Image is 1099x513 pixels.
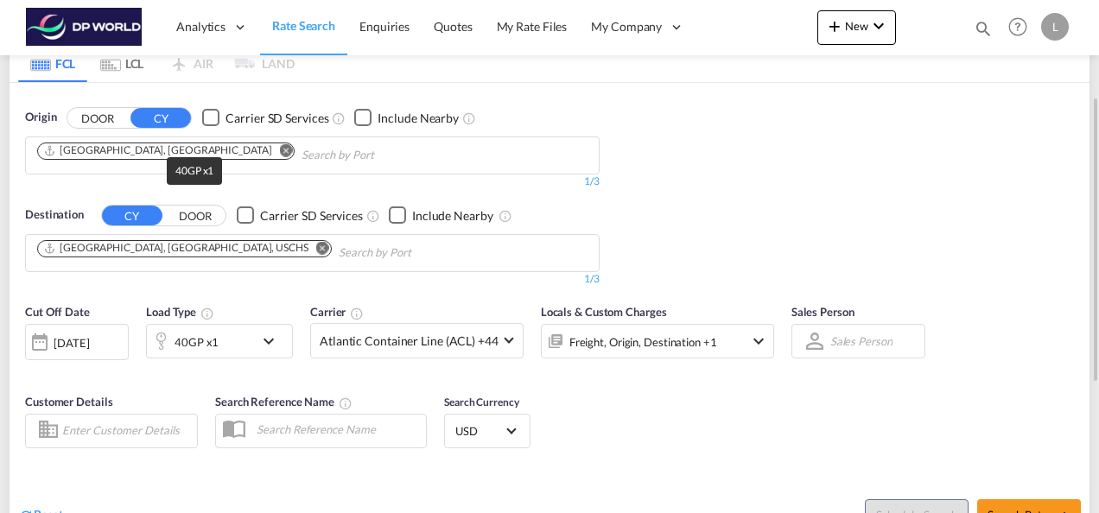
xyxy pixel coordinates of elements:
[310,305,364,319] span: Carrier
[302,142,466,169] input: Chips input.
[1041,13,1069,41] div: L
[541,324,774,358] div: Freight Origin Destination Factory Stuffingicon-chevron-down
[748,331,769,351] md-icon: icon-chevron-down
[35,235,510,267] md-chips-wrap: Chips container. Use arrow keys to select chips.
[412,207,493,225] div: Include Nearby
[354,109,459,127] md-checkbox: Checkbox No Ink
[43,143,271,158] div: Haifa, ILHFA
[499,209,512,223] md-icon: Unchecked: Ignores neighbouring ports when fetching rates.Checked : Includes neighbouring ports w...
[215,395,353,408] span: Search Reference Name
[87,44,156,82] md-tab-item: LCL
[165,206,226,225] button: DOOR
[974,19,993,38] md-icon: icon-magnify
[25,395,112,408] span: Customer Details
[18,44,87,82] md-tab-item: FCL
[268,143,294,161] button: Remove
[67,108,128,128] button: DOOR
[25,174,600,189] div: 1/3
[591,18,662,35] span: My Company
[455,423,504,439] span: USD
[25,272,600,287] div: 1/3
[175,330,219,354] div: 40GP x1
[146,324,293,358] div: 40GP x1icon-chevron-down
[43,143,275,158] div: Press delete to remove this chip.
[62,418,192,444] input: Enter Customer Details
[258,331,288,351] md-icon: icon-chevron-down
[332,111,346,125] md-icon: Unchecked: Search for CY (Container Yard) services for all selected carriers.Checked : Search for...
[226,110,328,127] div: Carrier SD Services
[130,108,191,128] button: CY
[35,137,473,169] md-chips-wrap: Chips container. Use arrow keys to select chips.
[102,206,162,225] button: CY
[434,19,472,34] span: Quotes
[389,206,493,225] md-checkbox: Checkbox No Ink
[25,109,56,126] span: Origin
[378,110,459,127] div: Include Nearby
[444,396,519,408] span: Search Currency
[974,19,993,45] div: icon-magnify
[1003,12,1041,43] div: Help
[359,19,410,34] span: Enquiries
[824,16,845,36] md-icon: icon-plus 400-fg
[339,239,503,267] input: Chips input.
[569,330,717,354] div: Freight Origin Destination Factory Stuffing
[175,164,213,177] span: 40GP x1
[260,207,363,225] div: Carrier SD Services
[25,206,84,224] span: Destination
[462,111,476,125] md-icon: Unchecked: Ignores neighbouring ports when fetching rates.Checked : Includes neighbouring ports w...
[829,328,894,353] md-select: Sales Person
[43,241,308,256] div: Charleston, SC, USCHS
[25,305,90,319] span: Cut Off Date
[350,307,364,320] md-icon: The selected Trucker/Carrierwill be displayed in the rate results If the rates are from another f...
[497,19,568,34] span: My Rate Files
[176,18,226,35] span: Analytics
[868,16,889,36] md-icon: icon-chevron-down
[817,10,896,45] button: icon-plus 400-fgNewicon-chevron-down
[305,241,331,258] button: Remove
[146,305,214,319] span: Load Type
[1003,12,1032,41] span: Help
[454,418,521,443] md-select: Select Currency: $ USDUnited States Dollar
[248,416,426,442] input: Search Reference Name
[366,209,380,223] md-icon: Unchecked: Search for CY (Container Yard) services for all selected carriers.Checked : Search for...
[18,44,295,82] md-pagination-wrapper: Use the left and right arrow keys to navigate between tabs
[237,206,363,225] md-checkbox: Checkbox No Ink
[25,324,129,360] div: [DATE]
[339,396,353,410] md-icon: Your search will be saved by the below given name
[202,109,328,127] md-checkbox: Checkbox No Ink
[824,19,889,33] span: New
[43,241,312,256] div: Press delete to remove this chip.
[272,18,335,33] span: Rate Search
[54,335,89,351] div: [DATE]
[26,8,143,47] img: c08ca190194411f088ed0f3ba295208c.png
[25,358,38,382] md-datepicker: Select
[791,305,854,319] span: Sales Person
[541,305,667,319] span: Locals & Custom Charges
[200,307,214,320] md-icon: icon-information-outline
[320,332,499,350] span: Atlantic Container Line (ACL) +44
